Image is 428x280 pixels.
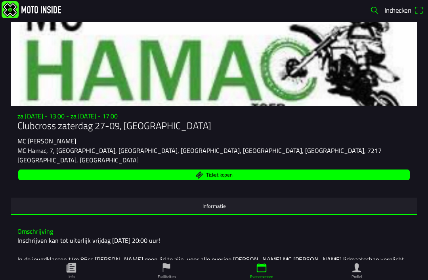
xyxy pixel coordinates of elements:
[367,3,382,17] a: search
[17,112,411,120] h3: za [DATE] - 13:00 - za [DATE] - 17:00
[17,136,76,146] ion-text: MC [PERSON_NAME]
[352,274,362,280] ion-label: Profiel
[17,146,382,165] ion-text: MC Hamac, 7, [GEOGRAPHIC_DATA], [GEOGRAPHIC_DATA], [GEOGRAPHIC_DATA], [GEOGRAPHIC_DATA], [GEOGRAP...
[158,274,176,280] ion-label: Faciliteiten
[351,262,363,274] ion-icon: person
[385,5,411,15] span: Inchecken
[256,262,267,274] ion-icon: calendar
[69,274,75,280] ion-label: Info
[203,202,226,210] ion-label: Informatie
[17,228,411,235] h3: Omschrijving
[206,172,232,177] span: Ticket kopen
[160,262,172,274] ion-icon: flag
[250,274,273,280] ion-label: Evenementen
[17,120,411,131] h1: Clubcross zaterdag 27-09, [GEOGRAPHIC_DATA]
[382,3,426,17] a: Incheckenqr scanner
[65,262,77,274] ion-icon: paper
